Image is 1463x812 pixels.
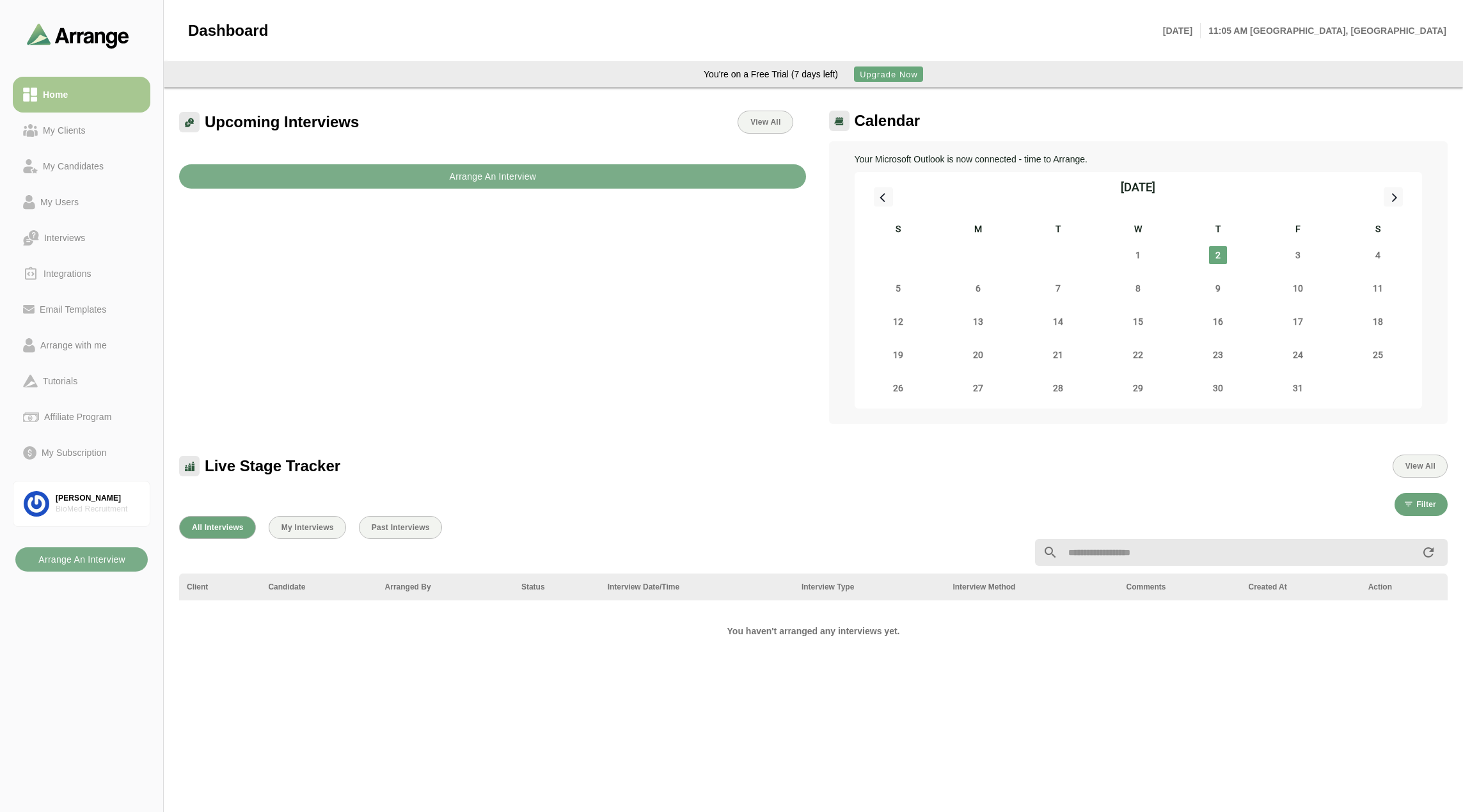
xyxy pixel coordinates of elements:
span: Saturday, October 4, 2025 [1369,246,1387,264]
div: F [1258,222,1338,238]
button: Upgrade Now [854,66,923,82]
span: Tuesday, October 14, 2025 [1049,313,1067,331]
span: Monday, October 6, 2025 [969,279,987,297]
button: Filter [1395,493,1448,516]
span: Live Stage Tracker [205,457,340,476]
span: Wednesday, October 1, 2025 [1129,246,1147,264]
div: T [1018,222,1098,238]
span: Thursday, October 23, 2025 [1209,346,1227,364]
span: Friday, October 17, 2025 [1289,313,1307,331]
span: Sunday, October 12, 2025 [889,313,907,331]
div: Interview Method [953,581,1111,593]
b: Arrange An Interview [448,164,536,189]
button: Past Interviews [359,516,442,539]
div: T [1178,222,1258,238]
div: W [1098,222,1178,238]
div: Email Templates [35,302,111,317]
a: Home [13,77,150,113]
span: Upgrade Now [859,70,918,79]
span: Saturday, October 18, 2025 [1369,313,1387,331]
span: Thursday, October 30, 2025 [1209,379,1227,397]
span: Dashboard [188,21,268,40]
b: Arrange An Interview [38,547,125,572]
div: You're on a Free Trial (7 days left) [704,67,838,81]
div: My Users [35,194,84,210]
a: Integrations [13,256,150,292]
span: View All [1405,462,1435,471]
button: View All [1393,455,1448,478]
span: My Interviews [281,523,334,532]
span: Thursday, October 9, 2025 [1209,279,1227,297]
div: BioMed Recruitment [56,504,139,515]
span: Saturday, October 11, 2025 [1369,279,1387,297]
span: Wednesday, October 15, 2025 [1129,313,1147,331]
span: Tuesday, October 21, 2025 [1049,346,1067,364]
button: My Interviews [269,516,346,539]
a: My Candidates [13,148,150,184]
div: [DATE] [1121,178,1155,196]
span: Wednesday, October 8, 2025 [1129,279,1147,297]
a: Email Templates [13,292,150,327]
span: Friday, October 24, 2025 [1289,346,1307,364]
span: Friday, October 31, 2025 [1289,379,1307,397]
span: Saturday, October 25, 2025 [1369,346,1387,364]
span: Sunday, October 5, 2025 [889,279,907,297]
a: My Users [13,184,150,220]
div: Affiliate Program [39,409,116,425]
span: Wednesday, October 22, 2025 [1129,346,1147,364]
div: Interview Date/Time [608,581,786,593]
a: My Subscription [13,435,150,471]
div: S [1338,222,1418,238]
div: Arrange with me [35,338,112,353]
div: Home [38,87,73,102]
span: Monday, October 13, 2025 [969,313,987,331]
button: Arrange An Interview [179,164,806,189]
span: Thursday, October 16, 2025 [1209,313,1227,331]
div: Created At [1249,581,1353,593]
div: Interview Type [802,581,938,593]
div: M [938,222,1018,238]
i: appended action [1421,545,1436,560]
a: Arrange with me [13,327,150,363]
span: Thursday, October 2, 2025 [1209,246,1227,264]
a: [PERSON_NAME]BioMed Recruitment [13,481,150,527]
a: Affiliate Program [13,399,150,435]
div: My Candidates [38,159,109,174]
a: View All [738,111,793,134]
span: Wednesday, October 29, 2025 [1129,379,1147,397]
button: All Interviews [179,516,256,539]
div: Tutorials [38,373,83,389]
div: Interviews [39,230,90,246]
span: Sunday, October 26, 2025 [889,379,907,397]
span: Filter [1416,500,1436,509]
div: Status [521,581,592,593]
a: My Clients [13,113,150,148]
span: Tuesday, October 7, 2025 [1049,279,1067,297]
button: Arrange An Interview [15,547,148,572]
p: Your Microsoft Outlook is now connected - time to Arrange. [855,152,1423,167]
span: Friday, October 10, 2025 [1289,279,1307,297]
span: Monday, October 27, 2025 [969,379,987,397]
span: Past Interviews [371,523,430,532]
a: Tutorials [13,363,150,399]
span: Upcoming Interviews [205,113,359,132]
div: S [858,222,938,238]
span: All Interviews [191,523,244,532]
span: Monday, October 20, 2025 [969,346,987,364]
p: 11:05 AM [GEOGRAPHIC_DATA], [GEOGRAPHIC_DATA] [1201,23,1446,38]
div: Action [1368,581,1440,593]
span: View All [750,118,780,127]
span: Sunday, October 19, 2025 [889,346,907,364]
div: Candidate [268,581,369,593]
div: Integrations [38,266,97,281]
div: Client [187,581,253,593]
div: My Subscription [36,445,112,460]
img: arrangeai-name-small-logo.4d2b8aee.svg [27,23,129,48]
span: Friday, October 3, 2025 [1289,246,1307,264]
div: Arranged By [385,581,506,593]
span: Calendar [855,111,921,130]
span: Tuesday, October 28, 2025 [1049,379,1067,397]
div: My Clients [38,123,91,138]
h2: You haven't arranged any interviews yet. [505,623,1122,639]
p: [DATE] [1163,23,1201,38]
